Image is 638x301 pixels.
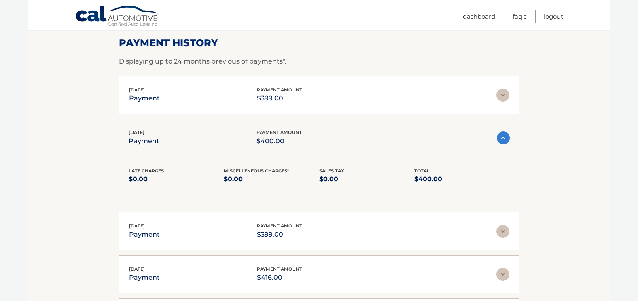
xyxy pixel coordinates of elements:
span: [DATE] [129,223,145,229]
p: $399.00 [257,93,302,104]
span: Late Charges [129,168,164,174]
span: Total [414,168,430,174]
p: $416.00 [257,272,302,283]
p: payment [129,272,160,283]
span: payment amount [257,223,302,229]
p: $400.00 [256,136,302,147]
img: accordion-rest.svg [496,268,509,281]
span: Sales Tax [319,168,344,174]
p: $0.00 [319,174,415,185]
p: Displaying up to 24 months previous of payments*. [119,57,519,66]
p: payment [129,229,160,240]
a: Dashboard [463,10,495,23]
p: $400.00 [414,174,510,185]
img: accordion-rest.svg [496,225,509,238]
a: FAQ's [513,10,526,23]
span: [DATE] [129,129,144,135]
h2: Payment History [119,37,519,49]
p: $0.00 [129,174,224,185]
a: Cal Automotive [75,5,160,29]
span: [DATE] [129,87,145,93]
span: [DATE] [129,266,145,272]
span: payment amount [256,129,302,135]
span: Miscelleneous Charges* [224,168,289,174]
p: $399.00 [257,229,302,240]
p: $0.00 [224,174,319,185]
span: payment amount [257,266,302,272]
p: payment [129,136,159,147]
a: Logout [544,10,563,23]
span: payment amount [257,87,302,93]
img: accordion-rest.svg [496,89,509,102]
img: accordion-active.svg [497,131,510,144]
p: payment [129,93,160,104]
